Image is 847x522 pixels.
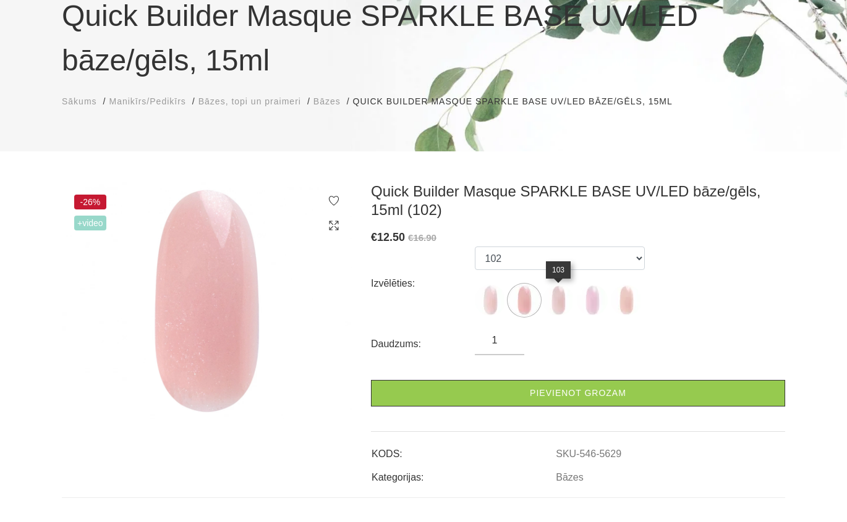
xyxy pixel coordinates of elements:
span: +Video [74,216,106,230]
td: Kategorijas: [371,461,555,485]
a: Manikīrs/Pedikīrs [109,95,185,108]
a: Sākums [62,95,97,108]
a: Pievienot grozam [371,380,785,406]
a: Bāzes, topi un praimeri [198,95,301,108]
img: ... [577,285,608,316]
div: Daudzums: [371,334,475,354]
a: Bāzes [556,472,583,483]
span: 12.50 [377,231,405,243]
s: €16.90 [408,232,436,243]
img: ... [509,285,540,316]
img: ... [475,285,506,316]
li: Quick Builder Masque SPARKLE BASE UV/LED bāze/gēls, 15ml [353,95,685,108]
span: Bāzes, topi un praimeri [198,96,301,106]
a: Bāzes [313,95,341,108]
a: SKU-546-5629 [556,448,621,460]
h3: Quick Builder Masque SPARKLE BASE UV/LED bāze/gēls, 15ml (102) [371,182,785,219]
td: KODS: [371,438,555,461]
span: -26% [74,195,106,209]
span: Bāzes [313,96,341,106]
img: ... [611,285,642,316]
span: Manikīrs/Pedikīrs [109,96,185,106]
img: ... [543,285,574,316]
span: € [371,231,377,243]
img: Quick Builder Masque SPARKLE BASE UV/LED bāze/gēls, 15ml [62,182,352,419]
div: Izvēlēties: [371,274,475,293]
span: Sākums [62,96,97,106]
